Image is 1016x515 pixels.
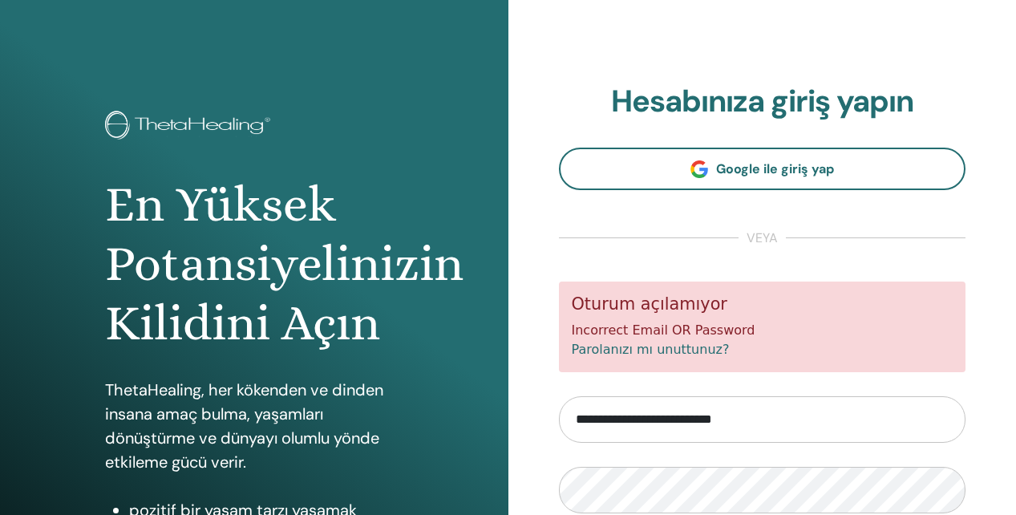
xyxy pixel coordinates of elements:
h5: Oturum açılamıyor [572,294,953,314]
h2: Hesabınıza giriş yapın [559,83,966,120]
span: veya [739,229,786,248]
div: Incorrect Email OR Password [559,282,966,372]
h1: En Yüksek Potansiyelinizin Kilidini Açın [105,175,403,354]
a: Parolanızı mı unuttunuz? [572,342,730,357]
p: ThetaHealing, her kökenden ve dinden insana amaç bulma, yaşamları dönüştürme ve dünyayı olumlu yö... [105,378,403,474]
a: Google ile giriş yap [559,148,966,190]
span: Google ile giriş yap [716,160,834,177]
